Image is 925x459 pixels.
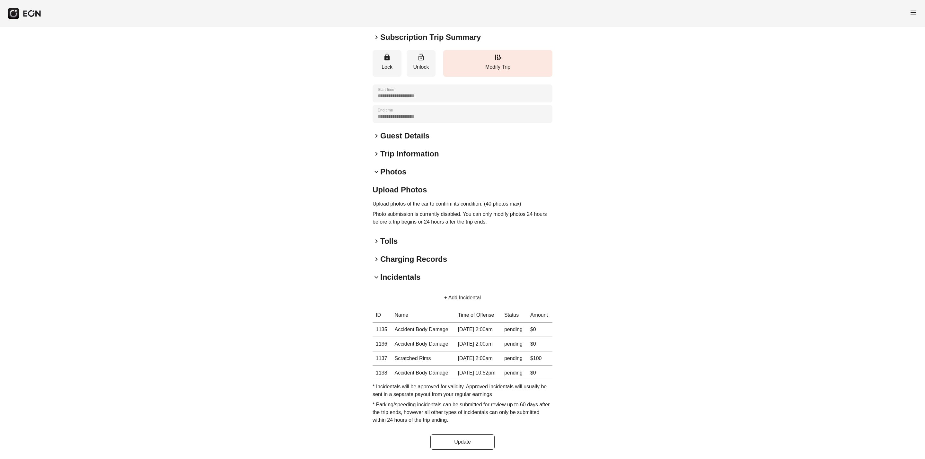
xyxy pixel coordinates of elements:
td: [DATE] 10:52pm [455,366,501,380]
span: keyboard_arrow_right [373,150,380,158]
h2: Upload Photos [373,185,552,195]
h2: Photos [380,167,406,177]
td: pending [501,351,527,366]
button: Unlock [407,50,436,77]
span: lock_open [417,53,425,61]
td: pending [501,366,527,380]
p: * Incidentals will be approved for validity. Approved incidentals will usually be sent in a separ... [373,383,552,398]
span: lock [383,53,391,61]
h2: Subscription Trip Summary [380,32,481,42]
span: menu [910,9,917,16]
td: Accident Body Damage [392,366,455,380]
button: Modify Trip [443,50,552,77]
td: [DATE] 2:00am [455,322,501,337]
th: 1135 [373,322,392,337]
p: * Parking/speeding incidentals can be submitted for review up to 60 days after the trip ends, how... [373,401,552,424]
p: Upload photos of the car to confirm its condition. (40 photos max) [373,200,552,208]
h2: Guest Details [380,131,429,141]
button: + Add Incidental [436,290,489,305]
button: Lock [373,50,401,77]
span: edit_road [494,53,502,61]
button: Update [430,434,495,450]
h2: Incidentals [380,272,420,282]
td: pending [501,322,527,337]
span: keyboard_arrow_right [373,255,380,263]
th: ID [373,308,392,322]
p: Unlock [410,63,432,71]
th: Status [501,308,527,322]
th: 1137 [373,351,392,366]
span: keyboard_arrow_right [373,237,380,245]
td: Accident Body Damage [392,322,455,337]
td: $0 [527,366,552,380]
th: Time of Offense [455,308,501,322]
td: pending [501,337,527,351]
span: keyboard_arrow_down [373,273,380,281]
p: Lock [376,63,398,71]
td: [DATE] 2:00am [455,337,501,351]
span: keyboard_arrow_down [373,168,380,176]
h2: Charging Records [380,254,447,264]
th: 1136 [373,337,392,351]
p: Photo submission is currently disabled. You can only modify photos 24 hours before a trip begins ... [373,210,552,226]
h2: Tolls [380,236,398,246]
td: $100 [527,351,552,366]
td: Scratched Rims [392,351,455,366]
td: $0 [527,322,552,337]
td: [DATE] 2:00am [455,351,501,366]
th: Amount [527,308,552,322]
td: Accident Body Damage [392,337,455,351]
h2: Trip Information [380,149,439,159]
th: 1138 [373,366,392,380]
th: Name [392,308,455,322]
p: Modify Trip [446,63,549,71]
span: keyboard_arrow_right [373,132,380,140]
td: $0 [527,337,552,351]
span: keyboard_arrow_right [373,33,380,41]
